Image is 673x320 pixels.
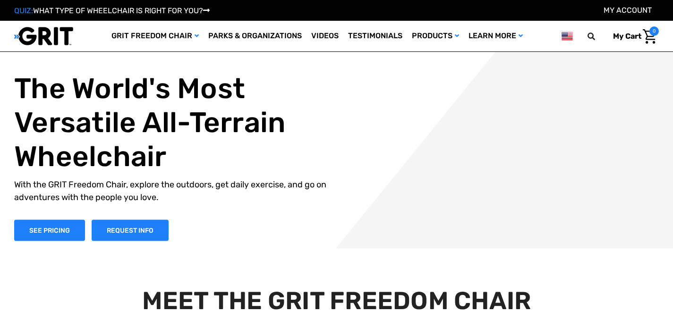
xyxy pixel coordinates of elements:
p: With the GRIT Freedom Chair, explore the outdoors, get daily exercise, and go on adventures with ... [14,178,344,203]
img: us.png [562,30,573,42]
a: Cart with 0 items [606,26,659,46]
a: Testimonials [343,21,407,51]
h1: The World's Most Versatile All-Terrain Wheelchair [14,71,344,173]
span: QUIZ: [14,6,33,15]
img: Cart [643,29,656,44]
img: GRIT All-Terrain Wheelchair and Mobility Equipment [14,26,73,46]
a: Parks & Organizations [204,21,307,51]
a: Products [407,21,464,51]
a: Shop Now [14,219,85,241]
span: 0 [649,26,659,36]
a: GRIT Freedom Chair [107,21,204,51]
a: QUIZ:WHAT TYPE OF WHEELCHAIR IS RIGHT FOR YOU? [14,6,210,15]
a: Videos [307,21,343,51]
input: Search [592,26,606,46]
a: Learn More [464,21,528,51]
a: Slide number 1, Request Information [92,219,169,241]
h2: MEET THE GRIT FREEDOM CHAIR [17,286,656,315]
span: My Cart [613,32,641,41]
a: Account [604,6,652,15]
